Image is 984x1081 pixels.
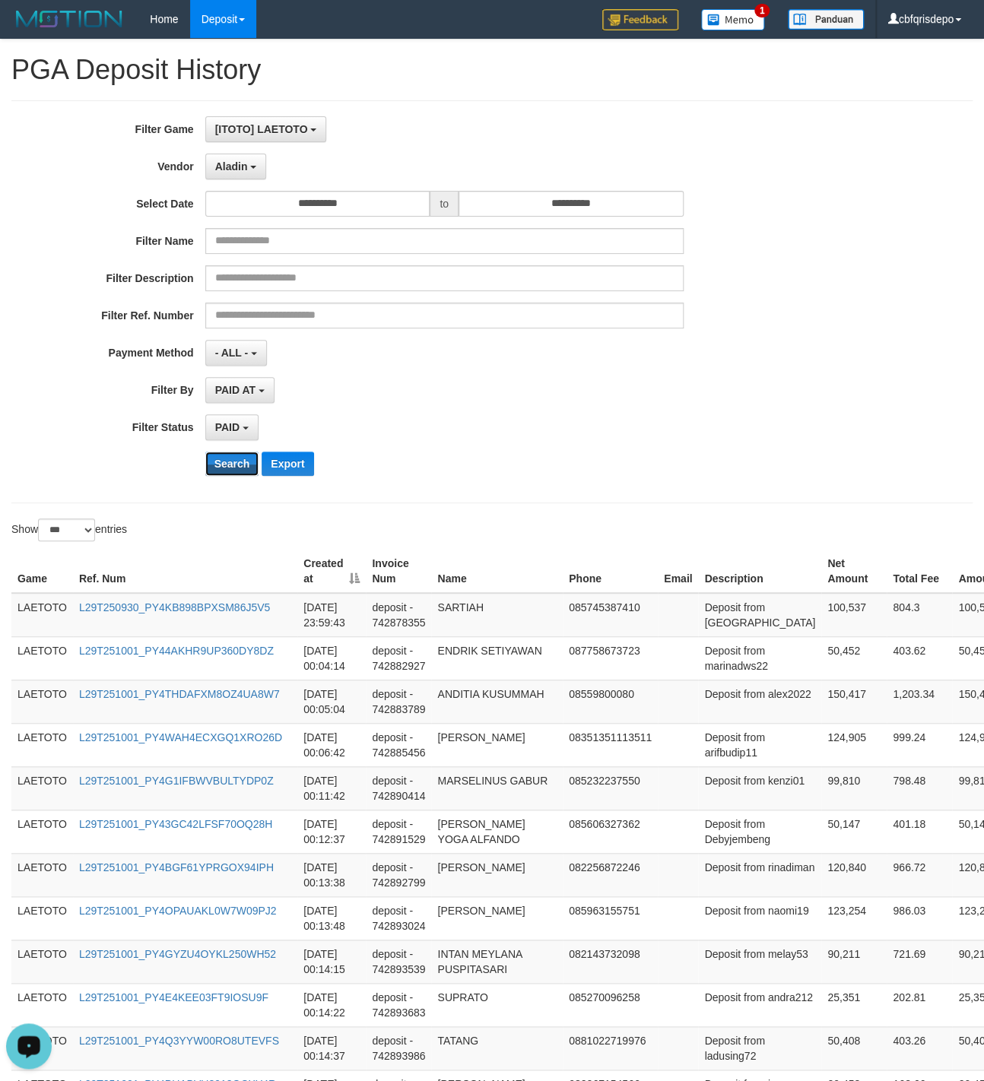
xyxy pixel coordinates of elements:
[366,853,431,896] td: deposit - 742892799
[698,766,821,810] td: Deposit from kenzi01
[887,853,952,896] td: 966.72
[431,983,563,1026] td: SUPRATO
[366,896,431,940] td: deposit - 742893024
[366,636,431,680] td: deposit - 742882927
[698,723,821,766] td: Deposit from arifbudip11
[821,550,887,593] th: Net Amount
[205,452,259,476] button: Search
[430,191,459,217] span: to
[821,853,887,896] td: 120,840
[431,810,563,853] td: [PERSON_NAME] YOGA ALFANDO
[821,723,887,766] td: 124,905
[431,940,563,983] td: INTAN MEYLANA PUSPITASARI
[431,853,563,896] td: [PERSON_NAME]
[297,723,366,766] td: [DATE] 00:06:42
[563,723,658,766] td: 08351351113511
[79,948,276,960] a: L29T251001_PY4GYZU4OYKL250WH52
[431,636,563,680] td: ENDRIK SETIYAWAN
[431,1026,563,1070] td: TATANG
[11,896,73,940] td: LAETOTO
[11,680,73,723] td: LAETOTO
[698,550,821,593] th: Description
[366,680,431,723] td: deposit - 742883789
[79,818,273,830] a: L29T251001_PY43GC42LFSF70OQ28H
[887,550,952,593] th: Total Fee
[11,940,73,983] td: LAETOTO
[215,160,248,173] span: Aladin
[431,723,563,766] td: [PERSON_NAME]
[563,550,658,593] th: Phone
[431,896,563,940] td: [PERSON_NAME]
[431,593,563,637] td: SARTIAH
[698,680,821,723] td: Deposit from alex2022
[431,550,563,593] th: Name
[11,550,73,593] th: Game
[366,983,431,1026] td: deposit - 742893683
[698,593,821,637] td: Deposit from [GEOGRAPHIC_DATA]
[205,154,267,179] button: Aladin
[11,983,73,1026] td: LAETOTO
[821,810,887,853] td: 50,147
[297,1026,366,1070] td: [DATE] 00:14:37
[205,116,327,142] button: [ITOTO] LAETOTO
[887,766,952,810] td: 798.48
[563,896,658,940] td: 085963155751
[887,680,952,723] td: 1,203.34
[698,940,821,983] td: Deposit from melay53
[79,861,274,873] a: L29T251001_PY4BGF61YPRGOX94IPH
[205,414,259,440] button: PAID
[701,9,765,30] img: Button%20Memo.svg
[887,896,952,940] td: 986.03
[563,636,658,680] td: 087758673723
[262,452,313,476] button: Export
[431,680,563,723] td: ANDITIA KUSUMMAH
[79,905,277,917] a: L29T251001_PY4OPAUAKL0W7W09PJ2
[366,1026,431,1070] td: deposit - 742893986
[563,983,658,1026] td: 085270096258
[821,680,887,723] td: 150,417
[821,636,887,680] td: 50,452
[431,766,563,810] td: MARSELINUS GABUR
[821,1026,887,1070] td: 50,408
[79,775,274,787] a: L29T251001_PY4G1IFBWVBULTYDP0Z
[11,518,127,541] label: Show entries
[73,550,297,593] th: Ref. Num
[563,1026,658,1070] td: 0881022719976
[297,636,366,680] td: [DATE] 00:04:14
[297,853,366,896] td: [DATE] 00:13:38
[698,810,821,853] td: Deposit from Debyjembeng
[79,601,270,613] a: L29T250930_PY4KB898BPXSM86J5V5
[366,550,431,593] th: Invoice Num
[821,593,887,637] td: 100,537
[215,347,249,359] span: - ALL -
[821,940,887,983] td: 90,211
[563,766,658,810] td: 085232237550
[297,983,366,1026] td: [DATE] 00:14:22
[11,593,73,637] td: LAETOTO
[366,810,431,853] td: deposit - 742891529
[698,636,821,680] td: Deposit from marinadws22
[821,766,887,810] td: 99,810
[366,766,431,810] td: deposit - 742890414
[11,766,73,810] td: LAETOTO
[887,1026,952,1070] td: 403.26
[887,810,952,853] td: 401.18
[754,4,770,17] span: 1
[215,421,240,433] span: PAID
[79,731,282,743] a: L29T251001_PY4WAH4ECXGQ1XRO26D
[11,55,973,85] h1: PGA Deposit History
[79,991,268,1003] a: L29T251001_PY4E4KEE03FT9IOSU9F
[698,853,821,896] td: Deposit from rinadiman
[563,680,658,723] td: 08559800080
[563,593,658,637] td: 085745387410
[297,680,366,723] td: [DATE] 00:05:04
[79,1035,279,1047] a: L29T251001_PY4Q3YYW00RO8UTEVFS
[698,896,821,940] td: Deposit from naomi19
[366,593,431,637] td: deposit - 742878355
[821,896,887,940] td: 123,254
[887,940,952,983] td: 721.69
[698,1026,821,1070] td: Deposit from ladusing72
[205,377,275,403] button: PAID AT
[11,810,73,853] td: LAETOTO
[297,766,366,810] td: [DATE] 00:11:42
